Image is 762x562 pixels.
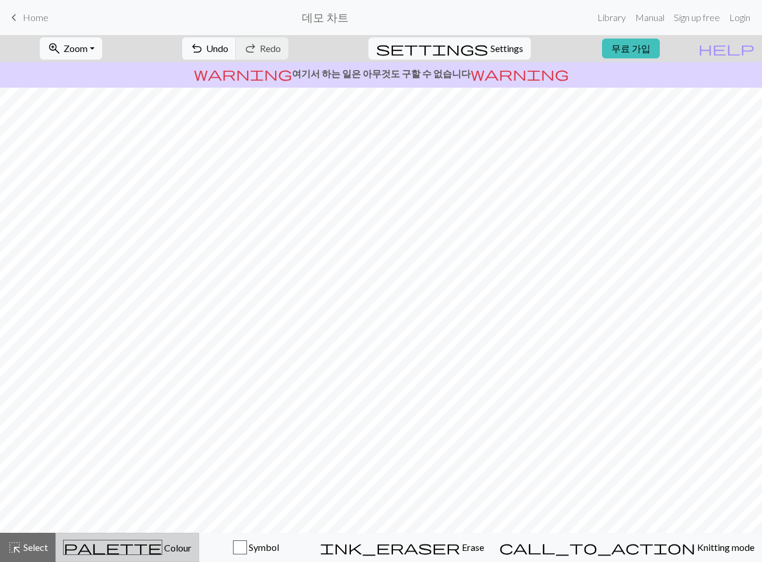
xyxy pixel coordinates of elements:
font: Symbol [249,542,279,553]
span: palette [64,539,162,556]
button: Erase [312,533,492,562]
span: ink_eraser [320,539,460,556]
button: Symbol [199,533,312,562]
button: Zoom [40,37,102,60]
span: Home [23,12,48,23]
span: Settings [490,41,523,55]
span: zoom_in [47,40,61,57]
a: Sign up free [669,6,725,29]
a: Manual [631,6,669,29]
span: warning [471,65,569,82]
span: undo [190,40,204,57]
i: 설정 [376,41,488,55]
span: highlight_alt [8,539,22,556]
h2: 데모 차트 [302,11,349,24]
font: Knitting mode [697,542,754,553]
button: Knitting mode [492,533,762,562]
span: settings [376,40,488,57]
span: Undo [206,43,228,54]
span: Zoom [64,43,88,54]
button: Undo [182,37,236,60]
span: call_to_action [499,539,695,556]
a: Home [7,8,48,27]
font: Erase [462,542,484,553]
span: keyboard_arrow_left [7,9,21,26]
a: Library [593,6,631,29]
font: Colour [164,542,192,553]
font: 여기서 하는 일은 아무것도 구할 수 없습니다 [292,68,471,79]
a: Login [725,6,755,29]
span: help [698,40,754,57]
font: Select [23,542,48,553]
button: Colour [55,533,199,562]
span: warning [194,65,292,82]
a: 무료 가입 [602,39,660,58]
button: 설정Settings [368,37,531,60]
